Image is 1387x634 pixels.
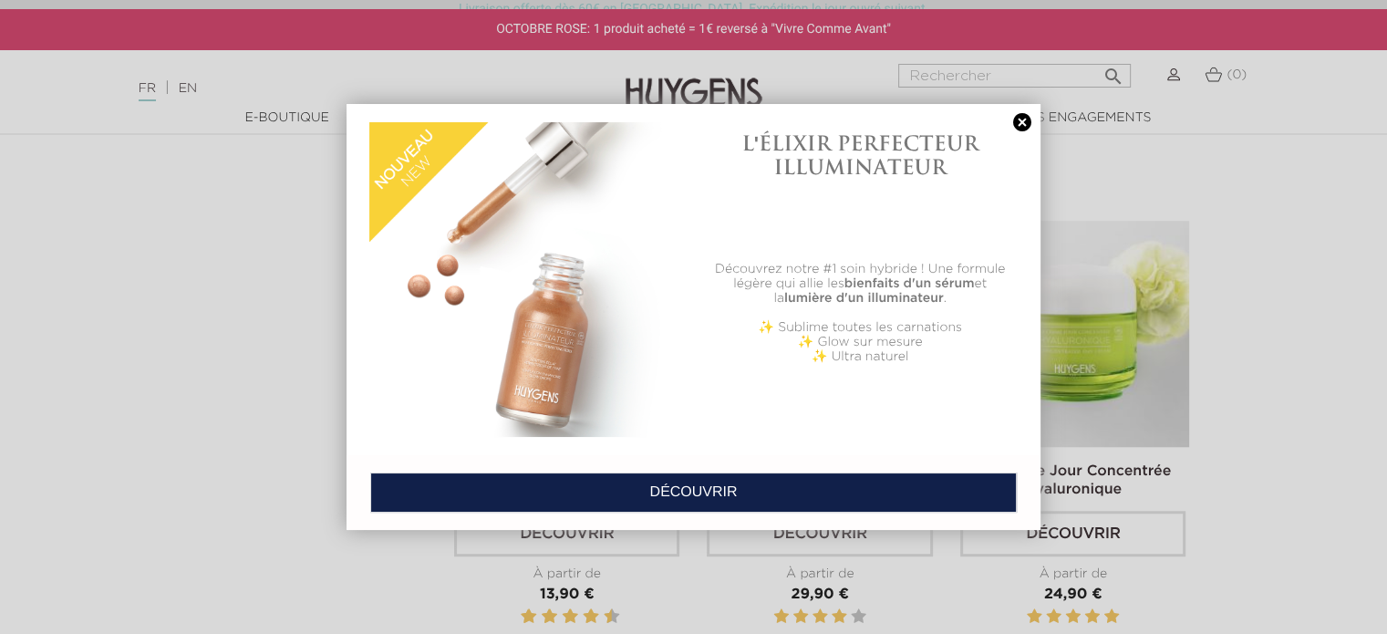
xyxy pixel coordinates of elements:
p: ✨ Ultra naturel [703,349,1018,364]
h1: L'ÉLIXIR PERFECTEUR ILLUMINATEUR [703,131,1018,180]
p: ✨ Sublime toutes les carnations [703,320,1018,335]
b: bienfaits d'un sérum [844,277,975,290]
a: DÉCOUVRIR [370,473,1017,513]
p: ✨ Glow sur mesure [703,335,1018,349]
b: lumière d'un illuminateur [784,292,944,305]
p: Découvrez notre #1 soin hybride ! Une formule légère qui allie les et la . [703,262,1018,306]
